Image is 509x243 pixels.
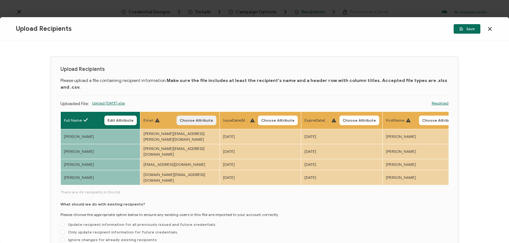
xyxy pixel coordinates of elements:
span: Update recipient information for all previously issued and future credentials. [65,222,216,227]
td: [DOMAIN_NAME][EMAIL_ADDRESS][DOMAIN_NAME] [140,170,220,185]
td: [PERSON_NAME] [383,159,462,170]
button: Save [454,24,480,34]
p: Please upload a file containing recipient information. [60,77,449,91]
span: Ignore changes for already existing recipients [65,237,157,242]
td: [DATE] [220,129,301,144]
button: Choose Attribute [419,116,459,125]
p: Please choose the appropriate option below to ensure any existing users in this file are imported... [60,212,279,218]
span: ExpireDate(Month <day>, <year>) [304,118,330,123]
button: Choose Attribute [177,116,216,125]
td: [PERSON_NAME] [61,159,140,170]
span: FirstName [386,118,404,123]
span: Choose Attribute [343,118,376,122]
td: [DATE] [220,159,301,170]
span: Choose Attribute [422,118,456,122]
span: Full Name [64,118,82,123]
td: [DATE] [301,170,383,185]
span: Save [459,27,475,31]
iframe: Chat Widget [477,213,509,243]
td: [DATE] [301,129,383,144]
span: Only update recipient information for future credentials. [65,230,178,234]
td: [PERSON_NAME][EMAIL_ADDRESS][PERSON_NAME][DOMAIN_NAME] [140,129,220,144]
span: Upload Recipients [16,25,72,33]
b: Make sure the file includes at least the recipient's name and a header row with column titles. Ac... [60,78,447,90]
button: Choose Attribute [258,116,298,125]
a: Reupload [432,100,449,106]
td: [PERSON_NAME] [61,170,140,185]
span: IssueDate(Month 25, 2025)) [223,118,248,123]
td: [EMAIL_ADDRESS][DOMAIN_NAME] [140,159,220,170]
span: There are 44 recipients in this list. [60,189,449,195]
td: [DATE] [220,144,301,159]
button: Choose Attribute [339,116,379,125]
td: [PERSON_NAME] [383,144,462,159]
td: [PERSON_NAME] [61,129,140,144]
span: Upload [DATE].xlsx [92,100,125,116]
td: [DATE] [220,170,301,185]
td: [PERSON_NAME] [383,129,462,144]
span: Edit Attribute [108,118,134,122]
td: [PERSON_NAME] [61,144,140,159]
span: Email [143,118,153,123]
h1: Upload Recipients [60,66,449,72]
td: [DATE] [301,144,383,159]
button: Edit Attribute [104,116,137,125]
span: Choose Attribute [180,118,213,122]
td: [DATE] [301,159,383,170]
span: Choose Attribute [261,118,295,122]
td: [PERSON_NAME] [383,170,462,185]
p: What should we do with existing recipients? [60,201,145,207]
td: [PERSON_NAME][EMAIL_ADDRESS][DOMAIN_NAME] [140,144,220,159]
p: Uploaded File: [60,100,89,108]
